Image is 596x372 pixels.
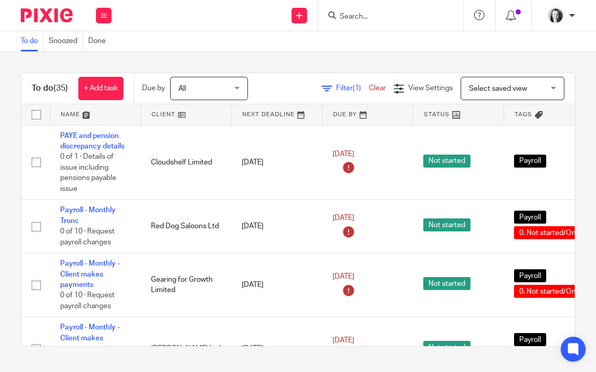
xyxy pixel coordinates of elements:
[369,85,386,92] a: Clear
[514,211,546,224] span: Payroll
[423,277,470,290] span: Not started
[60,260,120,288] a: Payroll - Monthly - Client makes payments
[60,132,124,150] a: PAYE and pension discrepancy details
[60,153,116,192] span: 0 of 1 · Details of issue including pensions payable issue
[88,31,111,51] a: Done
[141,200,231,253] td: Red Dog Saloons Ltd
[21,8,73,22] img: Pixie
[353,85,361,92] span: (1)
[515,112,532,117] span: Tags
[423,155,470,168] span: Not started
[78,77,123,100] a: + Add task
[231,125,322,200] td: [DATE]
[408,85,453,92] span: View Settings
[423,218,470,231] span: Not started
[339,12,432,22] input: Search
[178,85,186,92] span: All
[332,214,354,222] span: [DATE]
[21,31,44,51] a: To do
[332,150,354,158] span: [DATE]
[142,83,165,93] p: Due by
[514,333,546,346] span: Payroll
[469,85,527,92] span: Select saved view
[332,337,354,344] span: [DATE]
[231,200,322,253] td: [DATE]
[514,155,546,168] span: Payroll
[53,84,68,92] span: (35)
[423,341,470,354] span: Not started
[547,7,564,24] img: T1JH8BBNX-UMG48CW64-d2649b4fbe26-512.png
[336,85,369,92] span: Filter
[60,206,116,224] a: Payroll - Monthly Tronc
[49,31,83,51] a: Snoozed
[60,324,120,352] a: Payroll - Monthly - Client makes payments
[231,253,322,317] td: [DATE]
[60,292,115,310] span: 0 of 10 · Request payroll changes
[332,273,354,280] span: [DATE]
[514,269,546,282] span: Payroll
[141,253,231,317] td: Gearing for Growth Limited
[32,83,68,94] h1: To do
[60,228,115,246] span: 0 of 10 · Request payroll changes
[141,125,231,200] td: Cloudshelf Limited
